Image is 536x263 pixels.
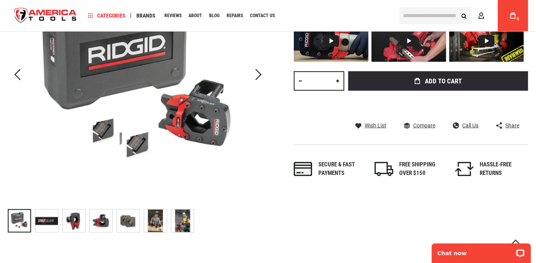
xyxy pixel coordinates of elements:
div: RIDGID 64058 KIT, HEAD+CASE+1-5/8" (41 MM X 41 MM) DIE​ [35,205,62,237]
img: America Tools [8,1,83,30]
img: RIDGID 64058 KIT, HEAD+CASE+1-5/8" (41 MM X 41 MM) DIE​ [144,210,167,232]
div: RIDGID 64058 KIT, HEAD+CASE+1-5/8" (41 MM X 41 MM) DIE​ [8,205,35,237]
img: RIDGID 64058 KIT, HEAD+CASE+1-5/8" (41 MM X 41 MM) DIE​ [117,210,140,232]
img: shipping [375,162,393,176]
a: Wish List [355,122,386,129]
span: Call Us [462,123,478,128]
iframe: LiveChat chat widget [427,238,536,263]
span: About [189,13,202,18]
button: Search [457,8,471,23]
a: Categories [85,11,129,21]
span: Repairs [227,13,243,18]
div: RIDGID 64058 KIT, HEAD+CASE+1-5/8" (41 MM X 41 MM) DIE​ [62,205,89,237]
div: RIDGID 64058 KIT, HEAD+CASE+1-5/8" (41 MM X 41 MM) DIE​ [144,205,171,237]
a: Compare [404,122,435,129]
span: Categories [88,13,126,18]
a: Repairs [223,11,246,21]
span: 0 [517,17,519,21]
a: Brands [133,11,159,21]
img: RIDGID 64058 KIT, HEAD+CASE+1-5/8" (41 MM X 41 MM) DIE​ [35,210,58,232]
a: About [185,11,206,21]
div: Secure & fast payments [318,161,367,177]
span: Add to Cart [425,78,462,85]
span: Reviews [164,13,182,18]
img: RIDGID 64058 KIT, HEAD+CASE+1-5/8" (41 MM X 41 MM) DIE​ [171,210,194,232]
span: Compare [413,123,435,128]
a: Call Us [453,122,478,129]
span: Blog [209,13,220,18]
div: RIDGID 64058 KIT, HEAD+CASE+1-5/8" (41 MM X 41 MM) DIE​ [89,205,117,237]
a: store logo [8,1,83,30]
div: RIDGID 64058 KIT, HEAD+CASE+1-5/8" (41 MM X 41 MM) DIE​ [117,205,144,237]
span: Share [505,123,519,128]
a: Contact Us [246,11,278,21]
img: RIDGID 64058 KIT, HEAD+CASE+1-5/8" (41 MM X 41 MM) DIE​ [90,210,112,232]
div: FREE SHIPPING OVER $150 [399,161,448,177]
span: Contact Us [250,13,275,18]
div: RIDGID 64058 KIT, HEAD+CASE+1-5/8" (41 MM X 41 MM) DIE​ [171,205,194,237]
span: Wish List [365,123,386,128]
a: Blog [206,11,223,21]
button: Add to Cart [348,71,528,91]
img: RIDGID 64058 KIT, HEAD+CASE+1-5/8" (41 MM X 41 MM) DIE​ [63,210,85,232]
img: payments [294,162,313,176]
div: HASSLE-FREE RETURNS [480,161,528,177]
a: Reviews [161,11,185,21]
iframe: Secure express checkout frame [347,93,530,116]
span: Brands [136,13,155,18]
img: returns [455,162,474,176]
